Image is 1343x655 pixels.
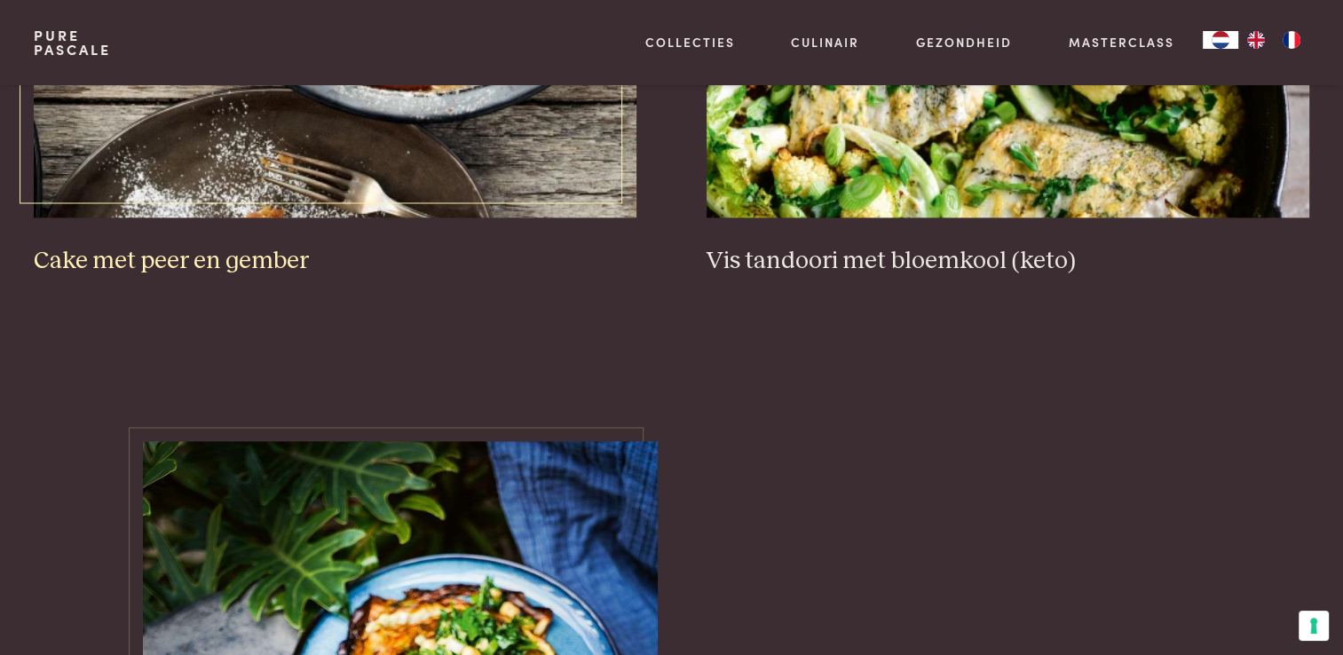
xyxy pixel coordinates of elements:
[1203,31,1238,49] a: NL
[1203,31,1309,49] aside: Language selected: Nederlands
[1069,33,1174,51] a: Masterclass
[791,33,859,51] a: Culinair
[1238,31,1274,49] a: EN
[1299,611,1329,641] button: Uw voorkeuren voor toestemming voor trackingtechnologieën
[1274,31,1309,49] a: FR
[1203,31,1238,49] div: Language
[34,28,111,57] a: PurePascale
[916,33,1012,51] a: Gezondheid
[707,246,1308,277] h3: Vis tandoori met bloemkool (keto)
[1238,31,1309,49] ul: Language list
[34,246,636,277] h3: Cake met peer en gember
[645,33,735,51] a: Collecties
